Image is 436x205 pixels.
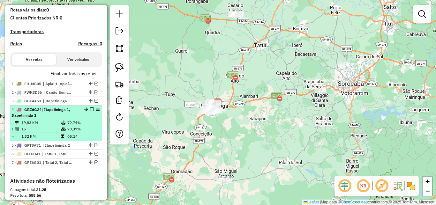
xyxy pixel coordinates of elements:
img: Criar rota [115,80,124,89]
img: Selecionar atividades - laço [115,63,124,72]
em: Alterar sequência das rotas [89,152,93,156]
h4: Transportadoras [10,29,102,34]
span: Capão Bonito 2, Capão Bonito 5 [43,90,73,95]
span: Itapetininga 3, Itapetininga 4 [43,98,72,104]
img: Menegazzo Itapetininga [214,98,222,106]
span: GFE6G01 [24,160,41,165]
a: Zoom in [423,177,432,186]
strong: 0 [60,15,62,21]
h4: Atividades não Roteirizadas [10,178,102,184]
span: 4 - [11,107,70,118]
td: / [11,126,15,132]
strong: 21,25 [36,187,46,192]
span: Tatuí 2, Tatuí 6, Tatuí Centro [43,160,72,165]
a: Nova sessão e pesquisa [113,8,126,22]
div: Peso total: [10,193,102,198]
span: Tatuí 1, Tatuí 3, Tatuí 5, Tatuí Centro [42,151,71,157]
h4: Clientes Priorizados NR: [10,15,102,21]
span: Itapetininga 2 [42,143,72,148]
span: GFT8A71 [24,143,41,148]
a: Zoom out [423,186,432,196]
div: Atividade não roteirizada - CASA DE FRIOS [123,83,139,89]
span: | [320,200,321,204]
a: Reroteirizar Sessão [113,111,126,125]
em: Alterar sequência das rotas [89,99,93,103]
i: Tempo total em rota [61,135,64,138]
div: Atividade não roteirizada - WELLINGTON NASCIMENT [216,176,232,183]
img: Pedagio Capão Bonito [163,172,175,184]
label: Finalizar todas as rotas [50,70,102,77]
em: Visualizar rota [94,99,98,103]
td: 72,74% [67,120,99,126]
td: 19,83 KM [21,120,61,126]
td: = [11,133,15,140]
em: Alterar sequência das rotas [89,82,93,85]
a: Exportar sessão [113,25,126,39]
span: 1 - [11,81,41,86]
em: Visualizar rota [94,82,98,85]
img: Fluxo de ruas [393,181,403,191]
span: Apiaí 1, Apiaí 2, Palmitalzinho [43,81,72,87]
span: + [425,177,430,185]
strong: 0 [46,7,49,13]
div: Atividade não roteirizada - ARENA HUFE [228,11,244,18]
em: Alterar sequência das rotas [89,143,93,147]
input: Finalizar todas as rotas [98,72,102,76]
a: Rotas [10,41,22,47]
em: Visualizar rota [94,90,98,94]
span: 3 - [11,99,41,103]
em: Alterar sequência das rotas [84,107,88,111]
span: GBF4A53 [24,99,41,103]
span: Ocultar deslocamento [337,178,352,194]
span: FWK8D56 [24,90,42,95]
button: Ver veículos [56,54,100,65]
em: Visualizar rota [94,152,98,156]
button: Ver rotas [12,54,56,65]
em: Visualizar rota [94,143,98,147]
a: Criar rota [112,77,126,91]
a: Exibir filtros [416,8,428,20]
span: 7 - [11,160,41,165]
img: Pedágio Quadra [199,13,211,25]
td: 15 [21,126,61,132]
em: Opções [96,107,100,111]
em: Finalizar rota [90,107,94,111]
em: Alterar sequência das rotas [89,90,93,94]
i: Total de Atividades [15,127,19,131]
td: 70,37% [67,126,99,132]
h4: Recargas: 0 [78,41,102,47]
strong: 588,66 [29,193,41,198]
td: 05:14 [67,133,99,140]
a: Criar modelo [113,94,126,108]
div: Atividade não roteirizada - ANTONIO CARLOS OLIVE [228,11,244,17]
a: Leaflet [304,200,319,204]
h4: Rotas vários dias: [10,7,102,13]
span: 2 - [11,90,42,95]
img: Exibir/Ocultar setores [406,181,416,191]
div: Cubagem total: [10,187,102,193]
div: Map data © contributors,© 2025 TomTom, Microsoft [302,200,436,205]
em: Visualizar rota [94,160,98,164]
span: 6 - [11,151,41,156]
span: DLE6H41 [24,151,41,156]
span: 5 - [11,143,41,148]
em: Alterar sequência das rotas [89,160,93,164]
span: − [425,187,430,195]
img: Pedágio Tatuí [227,70,238,82]
div: Atividade não roteirizada - RANCHO DO TICO [185,101,201,107]
i: % de utilização da cubagem [61,127,66,131]
span: FHU4B05 [24,81,41,86]
td: 1,32 KM [21,133,61,140]
img: Selecionar atividades - polígono [115,44,124,53]
a: OpenStreetMap [341,200,368,204]
span: Exibir rótulo [374,178,389,194]
span: GBZ6G24 [24,107,41,112]
img: Pedágio Alambari [271,91,282,102]
span: Ocultar NR [356,178,371,194]
i: Distância Total [15,121,19,125]
i: % de utilização do peso [61,121,66,125]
